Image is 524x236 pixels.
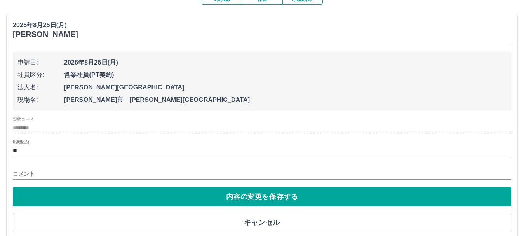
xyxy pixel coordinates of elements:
label: 出勤区分 [13,139,29,145]
span: 申請日: [17,58,64,67]
span: [PERSON_NAME][GEOGRAPHIC_DATA] [64,83,507,92]
p: 2025年8月25日(月) [13,21,78,30]
span: 営業社員(PT契約) [64,70,507,80]
h3: [PERSON_NAME] [13,30,78,39]
label: 契約コード [13,117,33,122]
button: 内容の変更を保存する [13,187,511,206]
button: キャンセル [13,213,511,232]
span: 社員区分: [17,70,64,80]
span: 2025年8月25日(月) [64,58,507,67]
span: 現場名: [17,95,64,105]
span: [PERSON_NAME]市 [PERSON_NAME][GEOGRAPHIC_DATA] [64,95,507,105]
span: 法人名: [17,83,64,92]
